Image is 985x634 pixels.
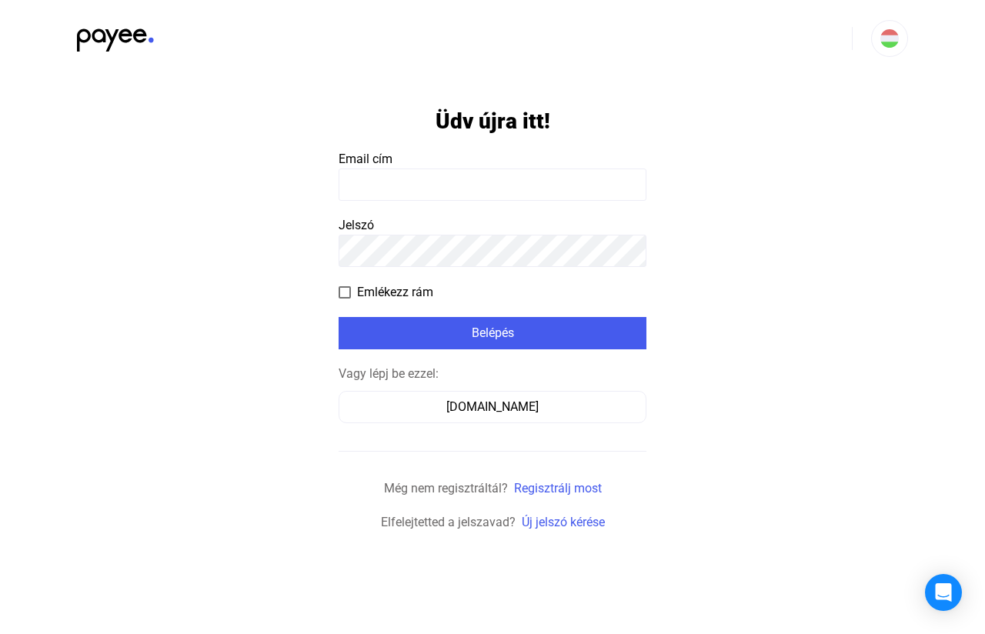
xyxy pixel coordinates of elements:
[77,20,154,52] img: black-payee-blue-dot.svg
[925,574,962,611] div: Open Intercom Messenger
[344,398,641,416] div: [DOMAIN_NAME]
[339,399,646,414] a: [DOMAIN_NAME]
[339,152,392,166] span: Email cím
[384,481,508,496] span: Még nem regisztráltál?
[381,515,516,529] span: Elfelejtetted a jelszavad?
[436,108,550,135] h1: Üdv újra itt!
[339,317,646,349] button: Belépés
[522,515,605,529] a: Új jelszó kérése
[514,481,602,496] a: Regisztrálj most
[339,365,646,383] div: Vagy lépj be ezzel:
[871,20,908,57] button: HU
[343,324,642,342] div: Belépés
[339,391,646,423] button: [DOMAIN_NAME]
[357,283,433,302] span: Emlékezz rám
[339,218,374,232] span: Jelszó
[880,29,899,48] img: HU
